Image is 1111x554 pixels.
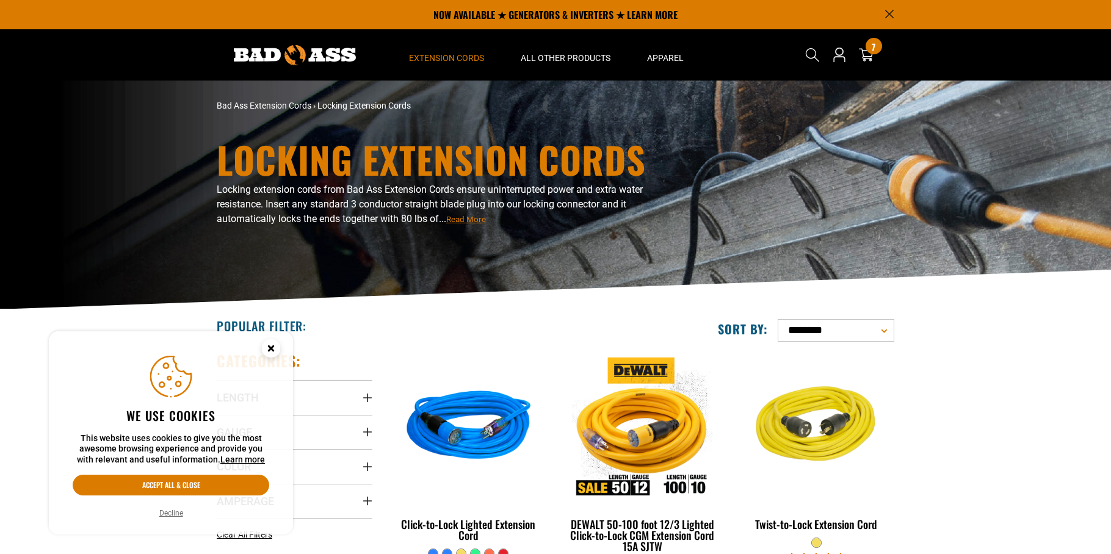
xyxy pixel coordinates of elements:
div: Twist-to-Lock Extension Cord [739,519,894,530]
summary: Amperage [217,484,372,518]
p: This website uses cookies to give you the most awesome browsing experience and provide you with r... [73,433,269,466]
img: DEWALT 50-100 foot 12/3 Lighted Click-to-Lock CGM Extension Cord 15A SJTW [565,358,719,498]
button: Accept all & close [73,475,269,495]
span: Locking extension cords from Bad Ass Extension Cords ensure uninterrupted power and extra water r... [217,184,643,225]
span: Apparel [647,52,684,63]
span: Read More [446,215,486,224]
a: Learn more [220,455,265,464]
summary: Color [217,449,372,483]
span: All Other Products [521,52,610,63]
span: › [313,101,316,110]
h2: Popular Filter: [217,318,306,334]
label: Sort by: [718,321,768,337]
a: blue Click-to-Lock Lighted Extension Cord [391,351,546,548]
a: Clear All Filters [217,528,277,541]
button: Decline [156,507,187,519]
img: Bad Ass Extension Cords [234,45,356,65]
span: Locking Extension Cords [317,101,411,110]
nav: breadcrumbs [217,99,662,112]
aside: Cookie Consent [49,331,293,535]
h2: We use cookies [73,408,269,423]
a: Bad Ass Extension Cords [217,101,311,110]
span: Clear All Filters [217,530,272,539]
summary: Extension Cords [391,29,502,81]
summary: All Other Products [502,29,629,81]
summary: Apparel [629,29,702,81]
div: DEWALT 50-100 foot 12/3 Lighted Click-to-Lock CGM Extension Cord 15A SJTW [565,519,720,552]
h1: Locking Extension Cords [217,141,662,178]
summary: Length [217,380,372,414]
img: yellow [739,358,893,498]
summary: Search [803,45,822,65]
a: yellow Twist-to-Lock Extension Cord [739,351,894,537]
div: Click-to-Lock Lighted Extension Cord [391,519,546,541]
summary: Gauge [217,415,372,449]
span: Extension Cords [409,52,484,63]
span: 7 [872,42,875,51]
img: blue [392,358,546,498]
